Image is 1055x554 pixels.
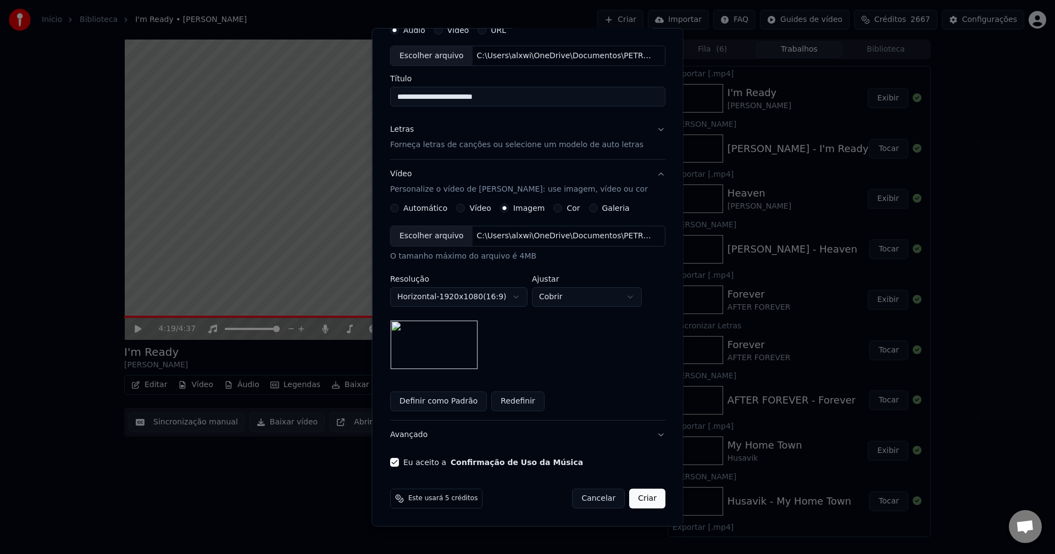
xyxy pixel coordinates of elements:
[391,226,473,246] div: Escolher arquivo
[390,115,665,159] button: LetrasForneça letras de canções ou selecione um modelo de auto letras
[532,275,642,283] label: Ajustar
[469,204,491,212] label: Vídeo
[408,494,477,503] span: Este usará 5 créditos
[390,124,414,135] div: Letras
[390,160,665,204] button: VídeoPersonalize o vídeo de [PERSON_NAME]: use imagem, vídeo ou cor
[391,46,473,65] div: Escolher arquivo
[390,251,665,262] div: O tamanho máximo do arquivo é 4MB
[390,169,648,195] div: Vídeo
[629,489,665,508] button: Criar
[390,275,527,283] label: Resolução
[390,184,648,195] p: Personalize o vídeo de [PERSON_NAME]: use imagem, vídeo ou cor
[491,391,545,411] button: Redefinir
[403,458,583,466] label: Eu aceito a
[403,26,425,33] label: Áudio
[403,204,447,212] label: Automático
[390,391,487,411] button: Definir como Padrão
[472,50,659,61] div: C:\Users\alxwi\OneDrive\Documentos\PETROPOLIS\KARAOKE_ESPECIAL\[PERSON_NAME] - Forever Young.mp3
[513,204,544,212] label: Imagem
[390,204,665,420] div: VídeoPersonalize o vídeo de [PERSON_NAME]: use imagem, vídeo ou cor
[567,204,580,212] label: Cor
[390,139,643,150] p: Forneça letras de canções ou selecione um modelo de auto letras
[602,204,629,212] label: Galeria
[447,26,469,33] label: Vídeo
[572,489,625,508] button: Cancelar
[390,75,665,82] label: Título
[491,26,506,33] label: URL
[451,458,583,466] button: Eu aceito a
[390,421,665,449] button: Avançado
[472,231,659,242] div: C:\Users\alxwi\OneDrive\Documentos\PETROPOLIS\KARAOKE_ESPECIAL\INTRO_MARCA\CAPA_YOUTUBE\ART\OFO.jpg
